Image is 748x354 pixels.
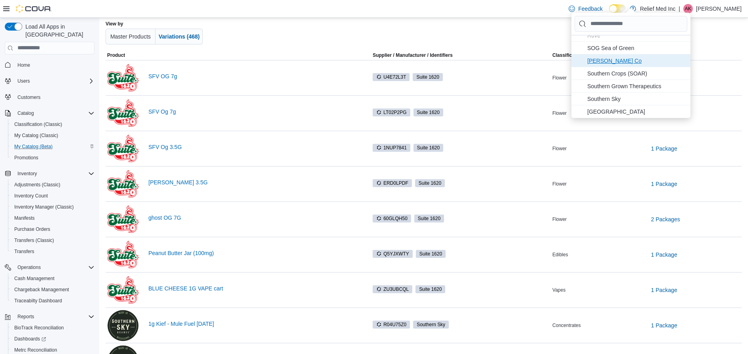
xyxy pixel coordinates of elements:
span: Adjustments (Classic) [14,182,60,188]
span: 1NUP7841 [373,144,410,152]
span: BioTrack Reconciliation [14,325,64,331]
a: Home [14,60,33,70]
button: Home [2,59,98,71]
a: Manifests [11,213,38,223]
button: Users [2,75,98,87]
span: Load All Apps in [GEOGRAPHIC_DATA] [22,23,94,39]
button: Manifests [8,213,98,224]
button: Users [14,76,33,86]
span: Promotions [11,153,94,162]
span: LT02P2PG [373,108,410,116]
span: Purchase Orders [11,224,94,234]
div: Edibles [551,250,646,259]
span: Suite 1620 [416,250,446,258]
a: Inventory Manager (Classic) [11,202,77,212]
span: Suite 1620 [413,144,443,152]
div: Concentrates [551,321,646,330]
span: Promotions [14,155,38,161]
span: Chargeback Management [11,285,94,294]
button: Master Products [106,29,156,44]
a: Adjustments (Classic) [11,180,63,190]
span: Suite 1620 [413,73,442,81]
span: U4E72L3T [373,73,410,81]
div: Supplier / Manufacturer / Identifiers [373,52,452,58]
div: Flower [551,144,646,153]
span: Product [107,52,125,58]
button: Promotions [8,152,98,163]
div: Vapes [551,285,646,295]
img: BLUE CHEESE 1G VAPE cart [107,276,139,303]
button: BioTrack Reconciliation [8,322,98,333]
button: Classification (Classic) [8,119,98,130]
button: Operations [2,262,98,273]
span: Southern Sky [417,321,445,328]
span: 60GLQH50 [376,215,408,222]
button: Variations (468) [156,29,203,44]
span: 1 Package [651,145,677,153]
a: Peanut Butter Jar (100mg) [148,250,358,256]
span: Suite 1620 [419,180,441,187]
li: Rove [571,29,690,42]
span: Suite 1620 [419,250,442,257]
span: Suite 1620 [417,109,440,116]
div: Flower [551,108,646,118]
a: Chargeback Management [11,285,72,294]
button: 1 Package [648,141,681,157]
img: Cova [16,5,52,13]
span: Home [14,60,94,70]
span: Southern Sky [413,321,449,329]
a: Customers [14,93,44,102]
span: Southern Sky [587,94,686,103]
span: Suite 1620 [416,74,439,81]
span: Home [17,62,30,68]
a: Cash Management [11,274,58,283]
button: Inventory [2,168,98,179]
span: Manifests [14,215,35,221]
span: SOG Sea of Green [587,43,686,52]
span: Manifests [11,213,94,223]
span: My Catalog (Classic) [14,132,58,139]
span: Transfers (Classic) [14,237,54,244]
span: Suite 1620 [419,286,442,293]
span: Dashboards [11,334,94,344]
button: Reports [2,311,98,322]
span: Southern Crops (SOAR) [587,68,686,78]
span: Feedback [578,5,602,13]
span: Users [17,78,30,84]
button: 1 Package [648,176,681,192]
button: My Catalog (Classic) [8,130,98,141]
span: Master Products [110,33,151,40]
span: Supplier / Manufacturer / Identifiers [362,52,452,58]
a: Transfers (Classic) [11,236,57,245]
li: Southern Sky [571,93,690,105]
a: Promotions [11,153,42,162]
button: Operations [14,263,44,272]
span: ERD0LPDF [373,179,412,187]
span: Inventory Manager (Classic) [14,204,74,210]
span: Customers [17,94,40,101]
input: Dark Mode [609,4,626,13]
img: ghost OG 7G [107,205,139,232]
label: View by [106,21,123,27]
a: SFV Og 7g [148,108,358,115]
li: Stash House [571,105,690,118]
span: Suite 1620 [415,179,445,187]
span: Variations (468) [159,33,200,40]
a: SFV OG 7g [148,73,358,79]
span: Q5YJXWTY [373,250,413,258]
button: 1 Package [648,247,681,263]
div: Alyz Khowaja [683,4,693,14]
span: Inventory Count [14,193,48,199]
button: Transfers (Classic) [8,235,98,246]
span: 1 Package [651,251,677,259]
li: SOG Sea of Green [571,42,690,54]
a: Purchase Orders [11,224,54,234]
p: | [679,4,680,14]
div: Flower [551,73,646,83]
span: 2 Packages [651,215,680,223]
button: Chargeback Management [8,284,98,295]
span: Reports [17,313,34,320]
button: 1 Package [648,282,681,298]
button: Catalog [14,108,37,118]
a: BLUE CHEESE 1G VAPE cart [148,285,358,292]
